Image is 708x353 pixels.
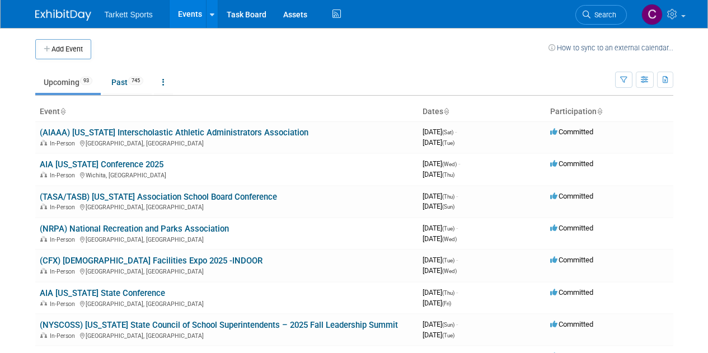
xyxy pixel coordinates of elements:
[40,256,262,266] a: (CFX) [DEMOGRAPHIC_DATA] Facilities Expo 2025 -INDOOR
[103,72,152,93] a: Past745
[40,224,229,234] a: (NRPA) National Recreation and Parks Association
[550,288,593,296] span: Committed
[35,102,418,121] th: Event
[423,224,458,232] span: [DATE]
[442,290,454,296] span: (Thu)
[40,320,398,330] a: (NYSCOSS) [US_STATE] State Council of School Superintendents – 2025 Fall Leadership Summit
[423,256,458,264] span: [DATE]
[597,107,602,116] a: Sort by Participation Type
[442,268,457,274] span: (Wed)
[40,332,47,338] img: In-Person Event
[456,256,458,264] span: -
[442,172,454,178] span: (Thu)
[423,331,454,339] span: [DATE]
[550,159,593,168] span: Committed
[442,332,454,338] span: (Tue)
[423,128,457,136] span: [DATE]
[456,288,458,296] span: -
[423,192,458,200] span: [DATE]
[40,192,277,202] a: (TASA/TASB) [US_STATE] Association School Board Conference
[442,225,454,232] span: (Tue)
[423,299,451,307] span: [DATE]
[423,234,457,243] span: [DATE]
[550,128,593,136] span: Committed
[456,224,458,232] span: -
[60,107,65,116] a: Sort by Event Name
[550,320,593,328] span: Committed
[50,332,78,340] span: In-Person
[40,138,414,147] div: [GEOGRAPHIC_DATA], [GEOGRAPHIC_DATA]
[423,159,460,168] span: [DATE]
[548,44,673,52] a: How to sync to an external calendar...
[128,77,143,85] span: 745
[546,102,673,121] th: Participation
[442,129,453,135] span: (Sat)
[423,170,454,178] span: [DATE]
[50,236,78,243] span: In-Person
[423,288,458,296] span: [DATE]
[443,107,449,116] a: Sort by Start Date
[455,128,457,136] span: -
[35,39,91,59] button: Add Event
[35,72,101,93] a: Upcoming93
[105,10,153,19] span: Tarkett Sports
[40,234,414,243] div: [GEOGRAPHIC_DATA], [GEOGRAPHIC_DATA]
[40,236,47,242] img: In-Person Event
[442,204,454,210] span: (Sun)
[40,266,414,275] div: [GEOGRAPHIC_DATA], [GEOGRAPHIC_DATA]
[423,138,454,147] span: [DATE]
[423,266,457,275] span: [DATE]
[418,102,546,121] th: Dates
[442,194,454,200] span: (Thu)
[40,140,47,145] img: In-Person Event
[50,204,78,211] span: In-Person
[550,256,593,264] span: Committed
[442,161,457,167] span: (Wed)
[40,331,414,340] div: [GEOGRAPHIC_DATA], [GEOGRAPHIC_DATA]
[423,202,454,210] span: [DATE]
[40,172,47,177] img: In-Person Event
[50,140,78,147] span: In-Person
[80,77,92,85] span: 93
[50,268,78,275] span: In-Person
[442,257,454,263] span: (Tue)
[40,300,47,306] img: In-Person Event
[456,320,458,328] span: -
[575,5,627,25] a: Search
[442,236,457,242] span: (Wed)
[641,4,663,25] img: Cale Hayes
[40,288,165,298] a: AIA [US_STATE] State Conference
[40,170,414,179] div: Wichita, [GEOGRAPHIC_DATA]
[442,300,451,307] span: (Fri)
[40,268,47,274] img: In-Person Event
[458,159,460,168] span: -
[590,11,616,19] span: Search
[40,299,414,308] div: [GEOGRAPHIC_DATA], [GEOGRAPHIC_DATA]
[40,159,163,170] a: AIA [US_STATE] Conference 2025
[40,204,47,209] img: In-Person Event
[442,322,454,328] span: (Sun)
[423,320,458,328] span: [DATE]
[50,172,78,179] span: In-Person
[456,192,458,200] span: -
[550,224,593,232] span: Committed
[40,202,414,211] div: [GEOGRAPHIC_DATA], [GEOGRAPHIC_DATA]
[40,128,308,138] a: (AIAAA) [US_STATE] Interscholastic Athletic Administrators Association
[550,192,593,200] span: Committed
[35,10,91,21] img: ExhibitDay
[442,140,454,146] span: (Tue)
[50,300,78,308] span: In-Person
